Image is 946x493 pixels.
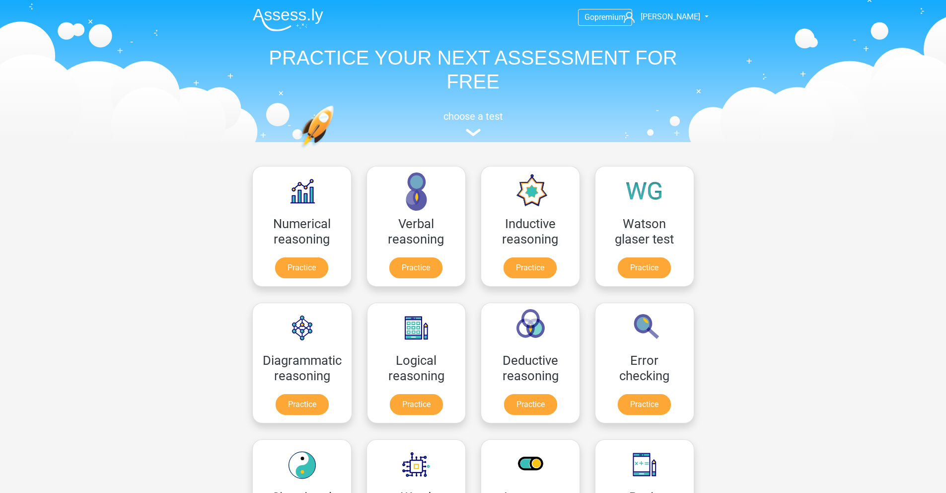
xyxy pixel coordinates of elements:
[618,394,671,415] a: Practice
[275,257,328,278] a: Practice
[618,257,671,278] a: Practice
[594,12,626,22] span: premium
[504,394,557,415] a: Practice
[641,12,700,21] span: [PERSON_NAME]
[245,110,702,137] a: choose a test
[276,394,329,415] a: Practice
[390,394,443,415] a: Practice
[253,8,323,31] img: Assessly
[245,46,702,93] h1: PRACTICE YOUR NEXT ASSESSMENT FOR FREE
[389,257,442,278] a: Practice
[466,129,481,136] img: assessment
[584,12,594,22] span: Go
[245,110,702,122] h5: choose a test
[504,257,557,278] a: Practice
[579,10,632,24] a: Gopremium
[620,11,701,23] a: [PERSON_NAME]
[299,105,372,195] img: practice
